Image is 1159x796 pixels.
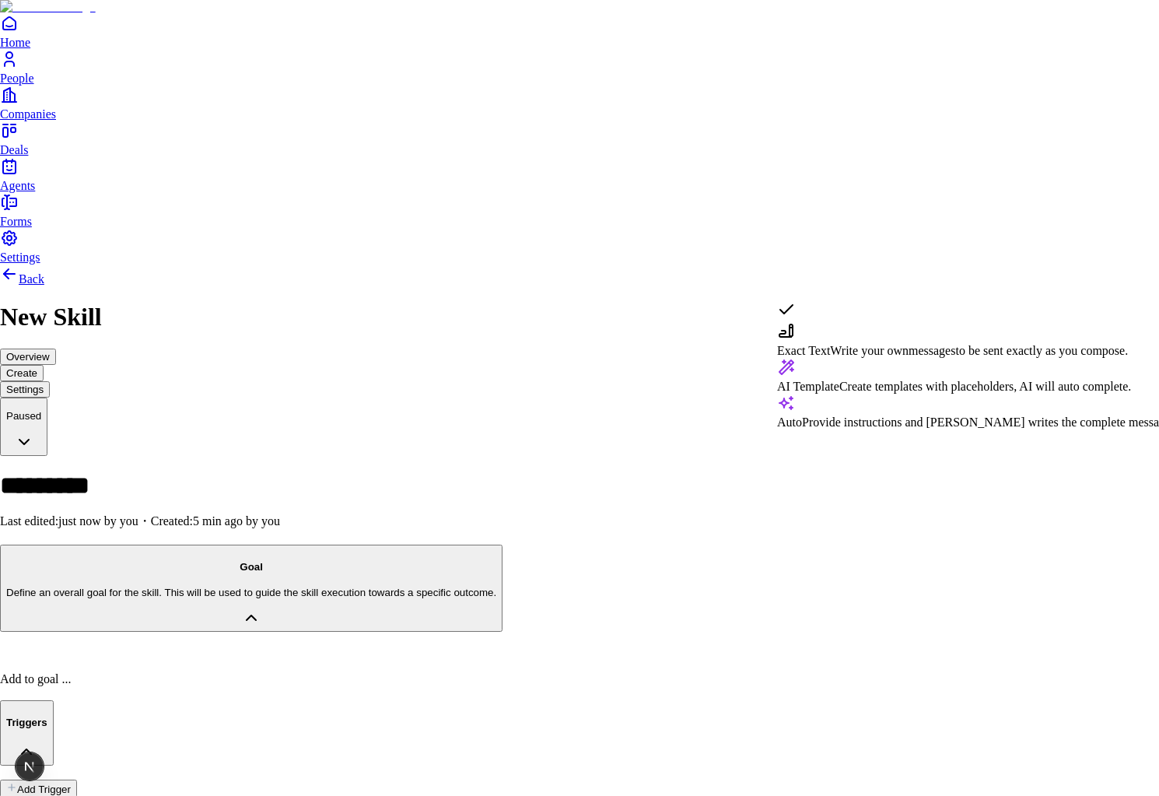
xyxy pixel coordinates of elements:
span: Auto [777,416,802,429]
span: AI Template [777,380,839,393]
span: Create templates with placeholders, AI will auto complete. [839,380,1131,393]
span: Exact Text [777,344,830,357]
span: Write your own messages to be sent exactly as you compose. [830,344,1128,357]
